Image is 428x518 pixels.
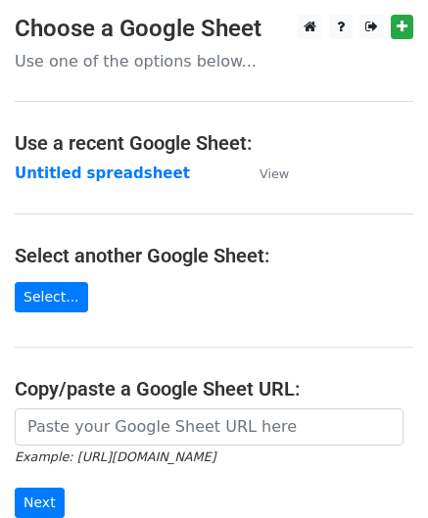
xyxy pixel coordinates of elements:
h4: Use a recent Google Sheet: [15,131,413,155]
a: View [240,165,289,182]
input: Paste your Google Sheet URL here [15,408,404,446]
h4: Select another Google Sheet: [15,244,413,267]
h4: Copy/paste a Google Sheet URL: [15,377,413,400]
p: Use one of the options below... [15,51,413,71]
a: Select... [15,282,88,312]
small: View [260,166,289,181]
input: Next [15,488,65,518]
h3: Choose a Google Sheet [15,15,413,43]
a: Untitled spreadsheet [15,165,190,182]
small: Example: [URL][DOMAIN_NAME] [15,449,215,464]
